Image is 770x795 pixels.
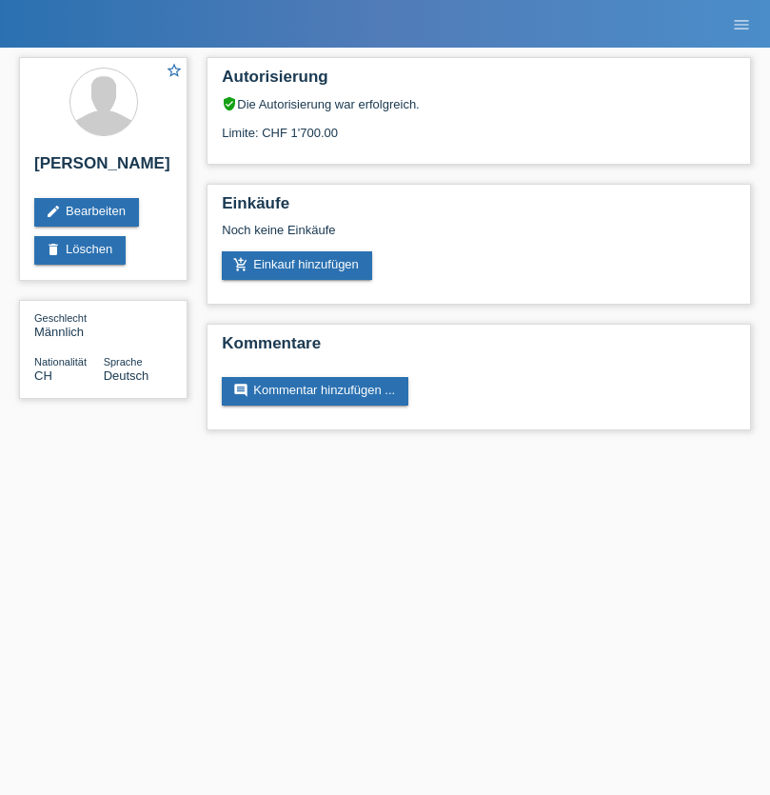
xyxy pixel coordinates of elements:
[222,96,736,111] div: Die Autorisierung war erfolgreich.
[222,96,237,111] i: verified_user
[34,310,104,339] div: Männlich
[34,236,126,265] a: deleteLöschen
[222,377,408,406] a: commentKommentar hinzufügen ...
[233,383,248,398] i: comment
[222,194,736,223] h2: Einkäufe
[222,111,736,140] div: Limite: CHF 1'700.00
[166,62,183,79] i: star_border
[104,368,149,383] span: Deutsch
[34,198,139,227] a: editBearbeiten
[233,257,248,272] i: add_shopping_cart
[34,154,172,183] h2: [PERSON_NAME]
[104,356,143,368] span: Sprache
[732,15,751,34] i: menu
[34,356,87,368] span: Nationalität
[46,242,61,257] i: delete
[722,18,760,30] a: menu
[34,312,87,324] span: Geschlecht
[166,62,183,82] a: star_border
[222,334,736,363] h2: Kommentare
[34,368,52,383] span: Schweiz
[222,251,372,280] a: add_shopping_cartEinkauf hinzufügen
[222,68,736,96] h2: Autorisierung
[222,223,736,251] div: Noch keine Einkäufe
[46,204,61,219] i: edit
